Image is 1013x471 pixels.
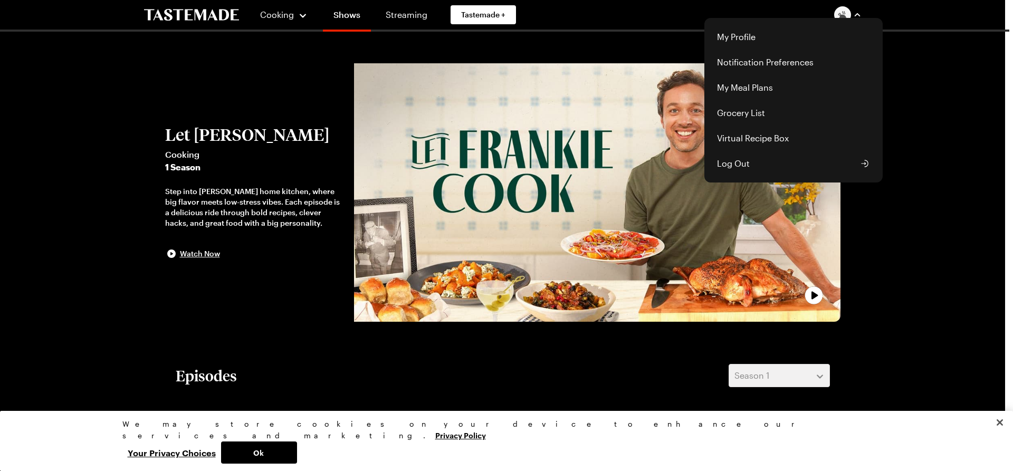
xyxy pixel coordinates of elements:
[988,411,1011,434] button: Close
[711,50,876,75] a: Notification Preferences
[711,126,876,151] a: Virtual Recipe Box
[221,441,297,464] button: Ok
[711,75,876,100] a: My Meal Plans
[122,418,882,441] div: We may store cookies on your device to enhance our services and marketing.
[122,441,221,464] button: Your Privacy Choices
[717,157,750,170] span: Log Out
[435,430,486,440] a: More information about your privacy, opens in a new tab
[122,418,882,464] div: Privacy
[704,18,883,182] div: Profile picture
[711,100,876,126] a: Grocery List
[834,6,851,23] img: Profile picture
[711,24,876,50] a: My Profile
[834,6,862,23] button: Profile picture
